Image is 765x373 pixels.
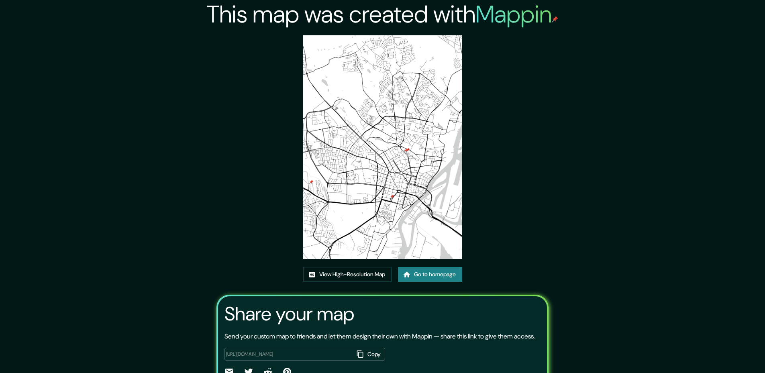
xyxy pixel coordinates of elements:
[224,332,535,341] p: Send your custom map to friends and let them design their own with Mappin — share this link to gi...
[303,267,392,282] a: View High-Resolution Map
[354,348,385,361] button: Copy
[303,35,461,259] img: created-map
[398,267,462,282] a: Go to homepage
[552,16,558,22] img: mappin-pin
[224,303,354,325] h3: Share your map
[694,342,756,364] iframe: Help widget launcher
